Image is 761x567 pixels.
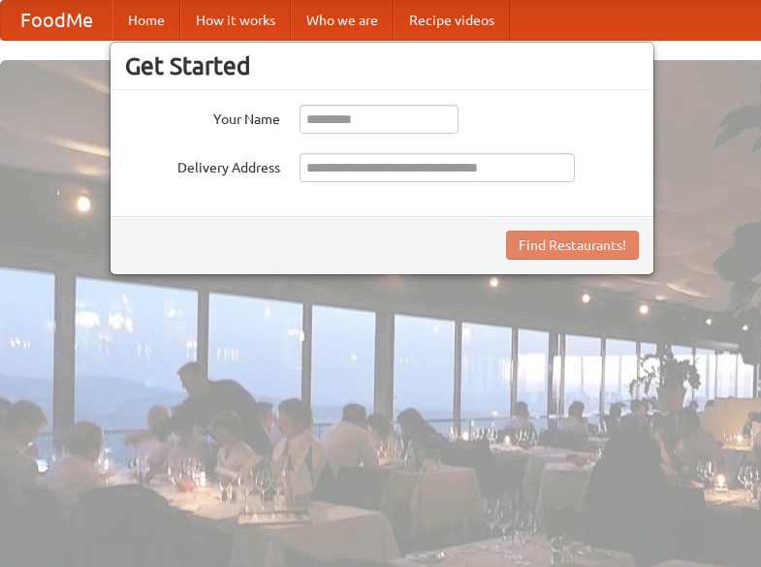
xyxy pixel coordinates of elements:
[1,1,112,40] a: FoodMe
[112,1,180,40] a: Home
[394,1,510,40] a: Recipe videos
[125,105,280,129] label: Your Name
[506,231,639,260] button: Find Restaurants!
[125,51,639,80] h3: Get Started
[125,153,280,177] label: Delivery Address
[291,1,394,40] a: Who we are
[180,1,291,40] a: How it works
